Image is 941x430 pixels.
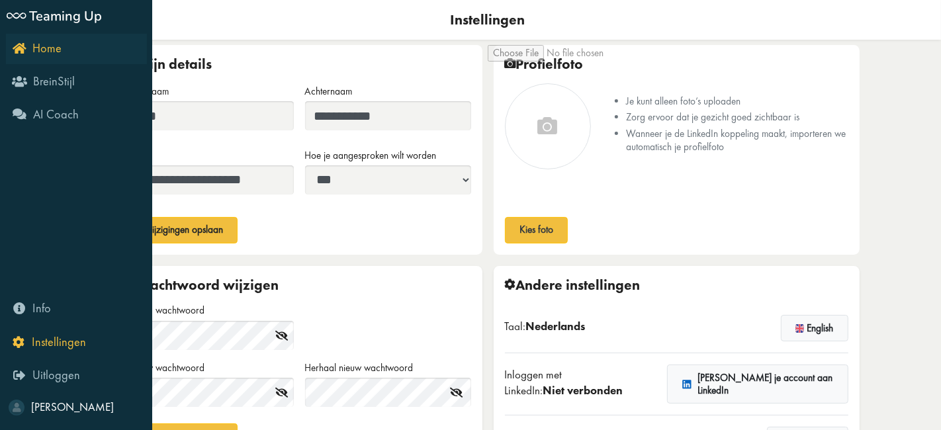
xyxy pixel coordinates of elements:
[33,107,79,122] span: AI Coach
[667,365,848,404] a: [PERSON_NAME] je account aan LinkedIn
[128,361,294,375] label: Nieuw wachtwoord
[32,40,62,56] span: Home
[305,361,471,375] label: Herhaal nieuw wachtwoord
[6,294,147,324] a: Info
[33,73,75,89] span: BreinStijl
[32,300,51,316] span: Info
[32,334,86,350] span: Instellingen
[128,217,238,243] button: Wijzigingen opslaan
[6,327,147,357] a: Instellingen
[543,383,623,398] span: Niet verbonden
[505,277,848,293] div: Andere instellingen
[6,361,147,391] a: Uitloggen
[6,67,147,97] a: BreinStijl
[781,315,848,341] button: English
[6,34,147,64] a: Home
[32,367,80,383] span: Uitloggen
[128,304,294,318] label: Huidig ​​wachtwoord
[305,149,437,163] label: Hoe je aangesproken wilt worden
[128,277,471,293] div: Wachtwoord wijzigen
[505,367,656,399] div: Inloggen met LinkedIn:
[505,319,586,335] div: Taal:
[305,85,353,99] label: Achternaam
[526,319,586,333] span: Nederlands
[128,56,471,72] div: Mijn details
[795,324,804,333] img: flag-en.svg
[682,379,692,390] img: linkedin.svg
[31,400,114,414] span: [PERSON_NAME]
[6,100,147,130] a: AI Coach
[29,6,102,24] span: Teaming Up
